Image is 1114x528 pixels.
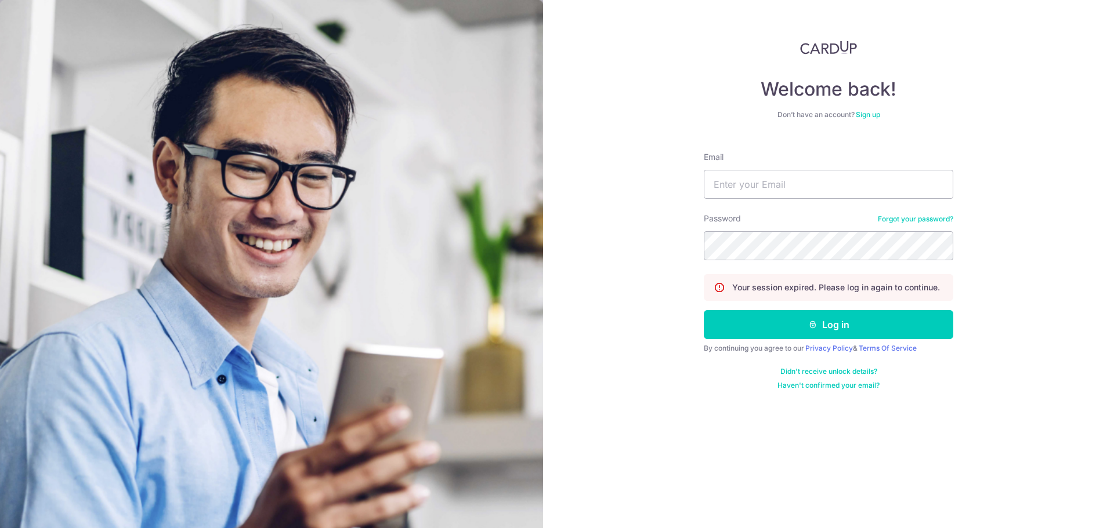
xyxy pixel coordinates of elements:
h4: Welcome back! [704,78,953,101]
a: Sign up [856,110,880,119]
div: By continuing you agree to our & [704,344,953,353]
p: Your session expired. Please log in again to continue. [732,282,940,293]
img: CardUp Logo [800,41,857,54]
div: Don’t have an account? [704,110,953,119]
a: Forgot your password? [878,214,953,224]
a: Privacy Policy [805,344,853,352]
button: Log in [704,310,953,339]
a: Haven't confirmed your email? [777,381,880,390]
label: Password [704,213,741,224]
input: Enter your Email [704,170,953,199]
label: Email [704,151,724,163]
a: Terms Of Service [859,344,917,352]
a: Didn't receive unlock details? [780,367,877,376]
